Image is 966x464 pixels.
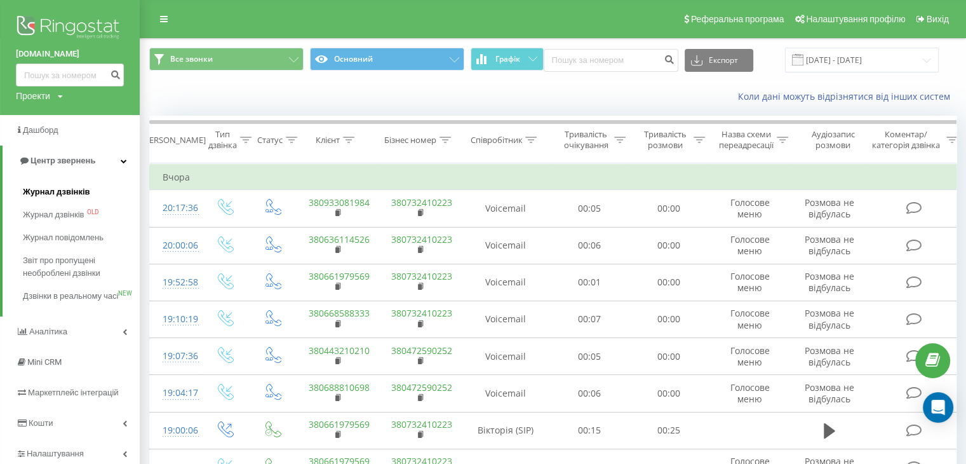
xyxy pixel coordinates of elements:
[802,129,864,151] div: Аудіозапис розмови
[738,90,956,102] a: Коли дані можуть відрізнятися вiд інших систем
[461,338,550,375] td: Voicemail
[461,301,550,338] td: Voicemail
[805,345,854,368] span: Розмова не відбулась
[391,345,452,357] a: 380472590252
[29,418,53,428] span: Кошти
[310,48,464,71] button: Основний
[163,196,188,221] div: 20:17:36
[23,254,133,280] span: Звіт про пропущені необроблені дзвінки
[3,146,140,176] a: Центр звернень
[163,233,188,258] div: 20:00:06
[142,135,206,146] div: [PERSON_NAME]
[709,264,791,301] td: Голосове меню
[163,307,188,332] div: 19:10:19
[163,381,188,406] div: 19:04:17
[391,233,452,245] a: 380732410223
[23,285,140,308] a: Дзвінки в реальному часіNEW
[550,412,629,449] td: 00:15
[150,165,963,190] td: Вчора
[23,186,90,198] span: Журнал дзвінків
[27,357,62,367] span: Mini CRM
[16,13,124,44] img: Ringostat logo
[27,449,84,458] span: Налаштування
[495,55,520,64] span: Графік
[309,307,370,319] a: 380668588333
[561,129,611,151] div: Тривалість очікування
[923,392,953,423] div: Open Intercom Messenger
[16,90,50,102] div: Проекти
[16,64,124,86] input: Пошук за номером
[309,196,370,208] a: 380933081984
[23,208,84,221] span: Журнал дзвінків
[805,381,854,405] span: Розмова не відбулась
[316,135,340,146] div: Клієнт
[461,264,550,301] td: Voicemail
[23,226,140,249] a: Журнал повідомлень
[23,290,118,303] span: Дзвінки в реальному часі
[461,227,550,264] td: Voicemail
[461,190,550,227] td: Voicemail
[691,14,784,24] span: Реферальна програма
[550,375,629,412] td: 00:06
[805,270,854,294] span: Розмова не відбулась
[869,129,943,151] div: Коментар/категорія дзвінка
[550,301,629,338] td: 00:07
[30,156,95,165] span: Центр звернень
[309,418,370,430] a: 380661979569
[391,196,452,208] a: 380732410223
[719,129,774,151] div: Назва схеми переадресації
[629,412,709,449] td: 00:25
[629,227,709,264] td: 00:00
[163,270,188,295] div: 19:52:58
[806,14,905,24] span: Налаштування профілю
[629,190,709,227] td: 00:00
[805,196,854,220] span: Розмова не відбулась
[384,135,436,146] div: Бізнес номер
[16,48,124,60] a: [DOMAIN_NAME]
[629,338,709,375] td: 00:00
[709,227,791,264] td: Голосове меню
[629,301,709,338] td: 00:00
[709,190,791,227] td: Голосове меню
[685,49,753,72] button: Експорт
[629,375,709,412] td: 00:00
[391,381,452,393] a: 380472590252
[805,233,854,257] span: Розмова не відбулась
[461,412,550,449] td: Вікторія (SIP)
[805,307,854,331] span: Розмова не відбулась
[629,264,709,301] td: 00:00
[163,344,188,369] div: 19:07:36
[709,338,791,375] td: Голосове меню
[23,181,140,203] a: Журнал дзвінків
[550,264,629,301] td: 00:01
[163,418,188,443] div: 19:00:06
[470,135,522,146] div: Співробітник
[709,375,791,412] td: Голосове меню
[309,270,370,282] a: 380661979569
[149,48,304,71] button: Все звонки
[309,381,370,393] a: 380688810698
[391,307,452,319] a: 380732410223
[309,345,370,357] a: 380443210210
[550,338,629,375] td: 00:05
[23,125,58,135] span: Дашборд
[208,129,237,151] div: Тип дзвінка
[461,375,550,412] td: Voicemail
[709,301,791,338] td: Голосове меню
[391,418,452,430] a: 380732410223
[23,249,140,285] a: Звіт про пропущені необроблені дзвінки
[391,270,452,282] a: 380732410223
[23,203,140,226] a: Журнал дзвінківOLD
[550,190,629,227] td: 00:05
[471,48,544,71] button: Графік
[309,233,370,245] a: 380636114526
[170,54,213,64] span: Все звонки
[23,231,104,244] span: Журнал повідомлень
[550,227,629,264] td: 00:06
[29,327,67,336] span: Аналiтика
[28,388,119,397] span: Маркетплейс інтеграцій
[927,14,949,24] span: Вихід
[257,135,283,146] div: Статус
[640,129,690,151] div: Тривалість розмови
[544,49,678,72] input: Пошук за номером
